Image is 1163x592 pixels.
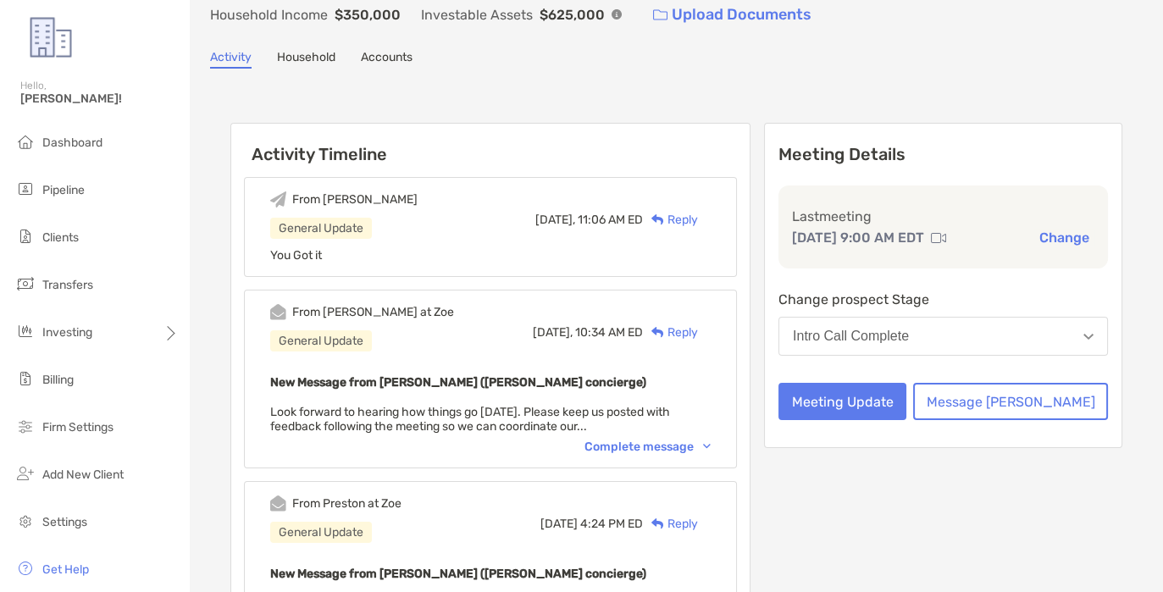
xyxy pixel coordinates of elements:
span: Billing [42,373,74,387]
img: Reply icon [651,327,664,338]
div: General Update [270,330,372,351]
a: Activity [210,50,252,69]
img: investing icon [15,321,36,341]
span: 10:34 AM ED [575,325,643,340]
span: Settings [42,515,87,529]
img: Reply icon [651,214,664,225]
div: General Update [270,522,372,543]
span: Get Help [42,562,89,577]
button: Intro Call Complete [778,317,1108,356]
img: settings icon [15,511,36,531]
button: Change [1034,229,1094,246]
span: Add New Client [42,468,124,482]
div: Reply [643,515,698,533]
p: Change prospect Stage [778,289,1108,310]
img: Event icon [270,495,286,512]
div: General Update [270,218,372,239]
img: Event icon [270,304,286,320]
span: [DATE], [533,325,573,340]
span: You Got it [270,248,322,263]
img: add_new_client icon [15,463,36,484]
img: pipeline icon [15,179,36,199]
p: [DATE] 9:00 AM EDT [792,227,924,248]
span: 4:24 PM ED [580,517,643,531]
span: 11:06 AM ED [578,213,643,227]
span: Pipeline [42,183,85,197]
img: get-help icon [15,558,36,578]
img: firm-settings icon [15,416,36,436]
button: Message [PERSON_NAME] [913,383,1108,420]
span: Firm Settings [42,420,114,434]
b: New Message from [PERSON_NAME] ([PERSON_NAME] concierge) [270,375,646,390]
img: transfers icon [15,274,36,294]
button: Meeting Update [778,383,906,420]
span: [DATE] [540,517,578,531]
img: dashboard icon [15,131,36,152]
b: New Message from [PERSON_NAME] ([PERSON_NAME] concierge) [270,567,646,581]
a: Household [277,50,335,69]
p: Last meeting [792,206,1094,227]
div: Intro Call Complete [793,329,909,344]
a: Accounts [361,50,413,69]
span: [PERSON_NAME]! [20,91,179,106]
div: Reply [643,211,698,229]
img: communication type [931,231,946,245]
div: From [PERSON_NAME] at Zoe [292,305,454,319]
img: Info Icon [612,9,622,19]
div: Complete message [584,440,711,454]
p: Investable Assets [421,4,533,25]
img: Reply icon [651,518,664,529]
img: Zoe Logo [20,7,81,68]
p: Meeting Details [778,144,1108,165]
span: Look forward to hearing how things go [DATE]. Please keep us posted with feedback following the m... [270,405,670,434]
img: clients icon [15,226,36,246]
div: From [PERSON_NAME] [292,192,418,207]
span: Clients [42,230,79,245]
div: From Preston at Zoe [292,496,402,511]
div: Reply [643,324,698,341]
h6: Activity Timeline [231,124,750,164]
img: billing icon [15,368,36,389]
p: $350,000 [335,4,401,25]
p: $625,000 [540,4,605,25]
img: Event icon [270,191,286,207]
img: Open dropdown arrow [1083,334,1094,340]
span: [DATE], [535,213,575,227]
p: Household Income [210,4,328,25]
span: Transfers [42,278,93,292]
span: Dashboard [42,136,102,150]
img: button icon [653,9,667,21]
img: Chevron icon [703,444,711,449]
span: Investing [42,325,92,340]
